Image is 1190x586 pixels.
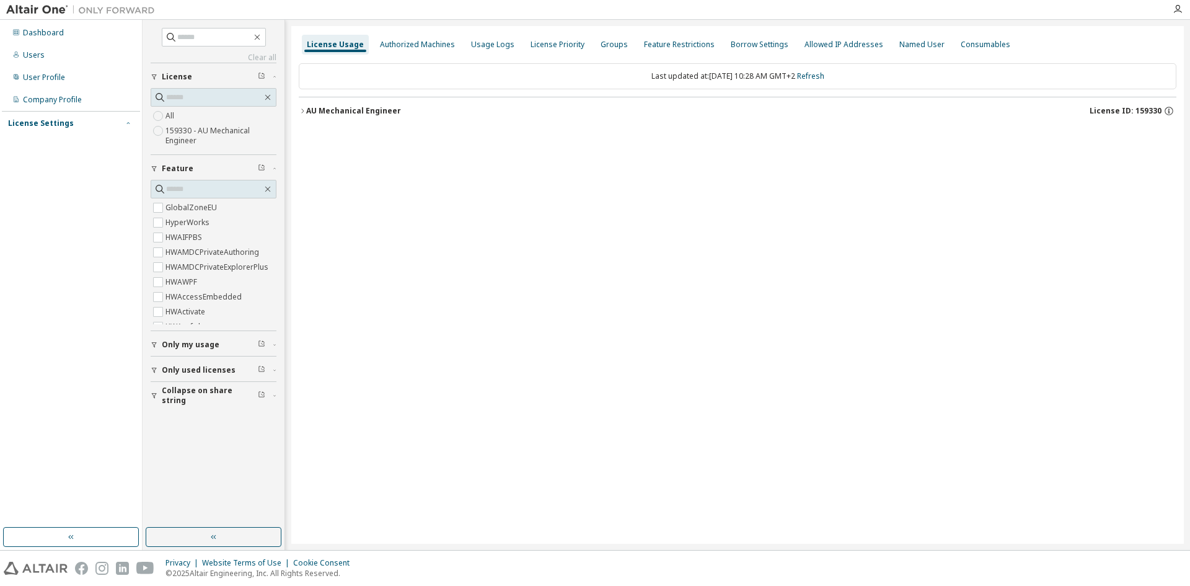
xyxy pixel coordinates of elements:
span: Collapse on share string [162,386,258,406]
img: Altair One [6,4,161,16]
button: AU Mechanical EngineerLicense ID: 159330 [299,97,1176,125]
a: Refresh [797,71,824,81]
div: Cookie Consent [293,558,357,568]
span: Only used licenses [162,365,236,375]
label: HWAccessEmbedded [165,290,244,304]
img: linkedin.svg [116,562,129,575]
img: facebook.svg [75,562,88,575]
span: Clear filter [258,365,265,375]
div: Consumables [961,40,1010,50]
div: Privacy [165,558,202,568]
label: HyperWorks [165,215,212,230]
div: License Settings [8,118,74,128]
div: AU Mechanical Engineer [306,106,401,116]
div: Usage Logs [471,40,514,50]
label: HWActivate [165,304,208,319]
label: HWAWPF [165,275,200,290]
div: Feature Restrictions [644,40,715,50]
button: Collapse on share string [151,382,276,409]
button: Only used licenses [151,357,276,384]
div: User Profile [23,73,65,82]
label: GlobalZoneEU [165,200,219,215]
div: Borrow Settings [731,40,788,50]
label: All [165,109,177,123]
span: Clear filter [258,340,265,350]
img: altair_logo.svg [4,562,68,575]
button: License [151,63,276,91]
div: Users [23,50,45,60]
label: HWAMDCPrivateAuthoring [165,245,262,260]
img: youtube.svg [136,562,154,575]
button: Feature [151,155,276,182]
span: Feature [162,164,193,174]
button: Only my usage [151,331,276,358]
div: License Priority [531,40,584,50]
p: © 2025 Altair Engineering, Inc. All Rights Reserved. [165,568,357,579]
a: Clear all [151,53,276,63]
div: Website Terms of Use [202,558,293,568]
div: Last updated at: [DATE] 10:28 AM GMT+2 [299,63,1176,89]
div: License Usage [307,40,364,50]
div: Company Profile [23,95,82,105]
label: HWAcufwh [165,319,205,334]
div: Named User [899,40,945,50]
span: Only my usage [162,340,219,350]
div: Groups [601,40,628,50]
div: Allowed IP Addresses [804,40,883,50]
div: Authorized Machines [380,40,455,50]
label: HWAMDCPrivateExplorerPlus [165,260,271,275]
span: Clear filter [258,72,265,82]
div: Dashboard [23,28,64,38]
label: 159330 - AU Mechanical Engineer [165,123,276,148]
span: Clear filter [258,164,265,174]
span: License ID: 159330 [1090,106,1161,116]
img: instagram.svg [95,562,108,575]
span: License [162,72,192,82]
label: HWAIFPBS [165,230,205,245]
span: Clear filter [258,391,265,401]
